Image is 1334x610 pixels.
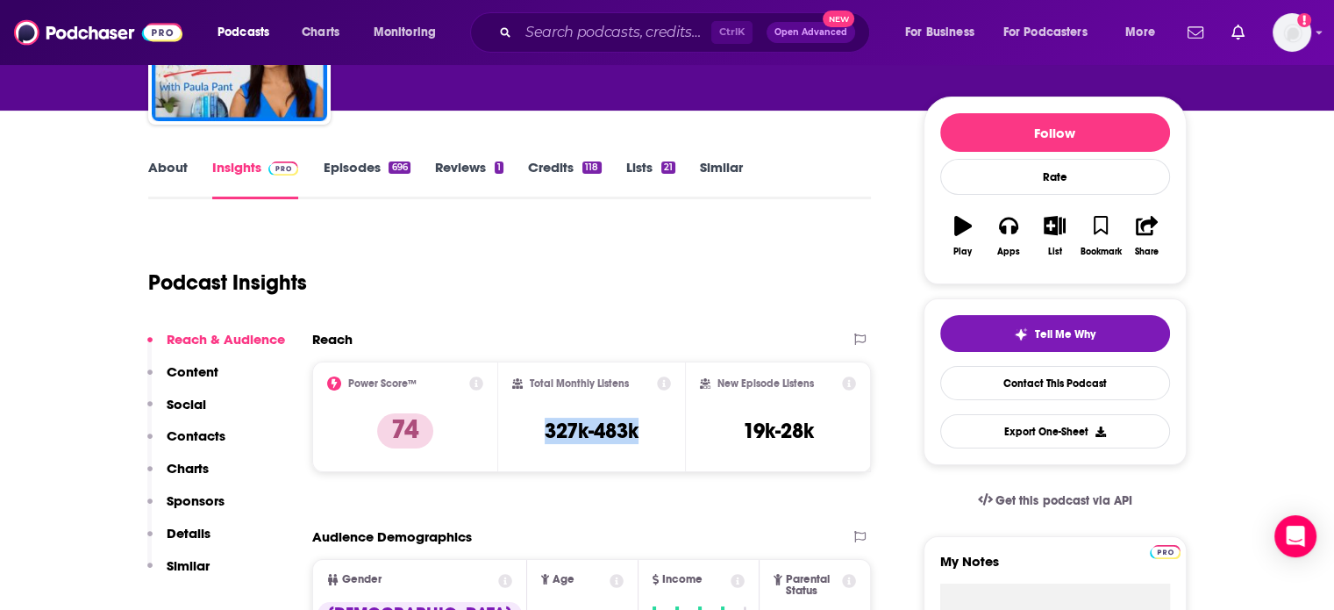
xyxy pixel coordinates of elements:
[212,159,299,199] a: InsightsPodchaser Pro
[940,366,1170,400] a: Contact This Podcast
[700,159,743,199] a: Similar
[1035,327,1095,341] span: Tell Me Why
[495,161,503,174] div: 1
[1273,13,1311,52] img: User Profile
[940,414,1170,449] button: Export One-Sheet
[786,574,839,597] span: Parental Status
[167,363,218,380] p: Content
[823,11,854,27] span: New
[167,427,225,444] p: Contacts
[995,493,1131,508] span: Get this podcast via API
[1274,515,1316,557] div: Open Intercom Messenger
[711,21,753,44] span: Ctrl K
[148,159,188,199] a: About
[167,331,285,348] p: Reach & Audience
[940,315,1170,352] button: tell me why sparkleTell Me Why
[361,18,459,47] button: open menu
[302,20,339,45] span: Charts
[1031,205,1077,268] button: List
[893,18,996,47] button: open menu
[1150,542,1181,559] a: Pro website
[1014,327,1028,341] img: tell me why sparkle
[518,18,711,47] input: Search podcasts, credits, & more...
[312,331,353,348] h2: Reach
[1273,13,1311,52] span: Logged in as ibgold
[1135,247,1159,257] div: Share
[312,528,472,545] h2: Audience Demographics
[905,20,974,45] span: For Business
[167,557,210,574] p: Similar
[342,574,382,585] span: Gender
[582,161,601,174] div: 118
[1181,18,1210,47] a: Show notifications dropdown
[1125,20,1155,45] span: More
[167,492,225,509] p: Sponsors
[767,22,855,43] button: Open AdvancedNew
[717,377,814,390] h2: New Episode Listens
[1273,13,1311,52] button: Show profile menu
[147,460,209,492] button: Charts
[528,159,601,199] a: Credits118
[1003,20,1088,45] span: For Podcasters
[774,28,847,37] span: Open Advanced
[147,396,206,428] button: Social
[964,479,1146,522] a: Get this podcast via API
[377,413,433,449] p: 74
[147,557,210,590] button: Similar
[553,574,574,585] span: Age
[14,16,182,49] img: Podchaser - Follow, Share and Rate Podcasts
[626,159,675,199] a: Lists21
[661,161,675,174] div: 21
[1224,18,1252,47] a: Show notifications dropdown
[487,12,887,53] div: Search podcasts, credits, & more...
[268,161,299,176] img: Podchaser Pro
[545,418,638,444] h3: 327k-483k
[323,159,410,199] a: Episodes696
[290,18,350,47] a: Charts
[986,205,1031,268] button: Apps
[940,159,1170,195] div: Rate
[147,525,210,557] button: Details
[348,377,417,390] h2: Power Score™
[662,574,703,585] span: Income
[147,363,218,396] button: Content
[940,205,986,268] button: Play
[148,269,307,296] h1: Podcast Insights
[167,396,206,413] p: Social
[940,553,1170,584] label: My Notes
[167,525,210,542] p: Details
[435,159,503,199] a: Reviews1
[1150,545,1181,559] img: Podchaser Pro
[389,161,410,174] div: 696
[1113,18,1177,47] button: open menu
[1124,205,1169,268] button: Share
[167,460,209,477] p: Charts
[374,20,436,45] span: Monitoring
[940,113,1170,152] button: Follow
[1048,247,1062,257] div: List
[1297,13,1311,27] svg: Add a profile image
[743,418,814,444] h3: 19k-28k
[1080,247,1121,257] div: Bookmark
[147,492,225,525] button: Sponsors
[992,18,1113,47] button: open menu
[530,377,629,390] h2: Total Monthly Listens
[205,18,292,47] button: open menu
[1078,205,1124,268] button: Bookmark
[997,247,1020,257] div: Apps
[147,427,225,460] button: Contacts
[953,247,972,257] div: Play
[147,331,285,363] button: Reach & Audience
[218,20,269,45] span: Podcasts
